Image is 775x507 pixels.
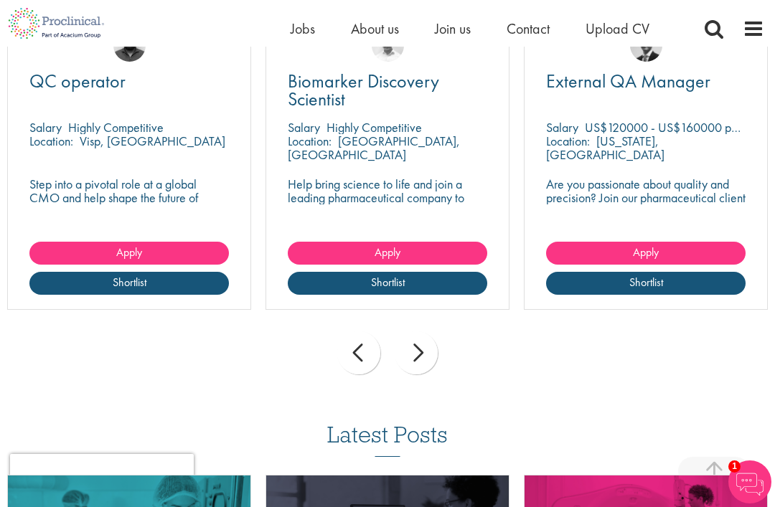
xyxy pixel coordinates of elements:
div: next [395,331,438,374]
p: Highly Competitive [327,119,422,136]
a: About us [351,19,399,38]
a: Shortlist [288,272,487,295]
img: Chatbot [728,460,771,503]
a: Biomarker Discovery Scientist [288,72,487,108]
span: Location: [29,133,73,149]
span: Salary [288,119,320,136]
a: Shortlist [29,272,229,295]
span: Salary [29,119,62,136]
a: Join us [435,19,471,38]
span: Apply [375,245,400,260]
h3: Latest Posts [327,422,448,457]
span: 1 [728,460,741,473]
span: Location: [288,133,332,149]
p: [US_STATE], [GEOGRAPHIC_DATA] [546,133,664,163]
iframe: reCAPTCHA [10,454,194,497]
span: Biomarker Discovery Scientist [288,69,439,111]
a: Contact [507,19,550,38]
a: Apply [546,242,746,265]
span: Apply [116,245,142,260]
a: Apply [288,242,487,265]
p: Highly Competitive [68,119,164,136]
span: Apply [633,245,659,260]
p: [GEOGRAPHIC_DATA], [GEOGRAPHIC_DATA] [288,133,460,163]
span: External QA Manager [546,69,710,93]
a: Upload CV [586,19,649,38]
p: Visp, [GEOGRAPHIC_DATA] [80,133,225,149]
a: Shortlist [546,272,746,295]
span: Salary [546,119,578,136]
a: QC operator [29,72,229,90]
span: QC operator [29,69,126,93]
p: Help bring science to life and join a leading pharmaceutical company to play a key role in delive... [288,177,487,245]
p: Step into a pivotal role at a global CMO and help shape the future of healthcare manufacturing. [29,177,229,218]
a: Jobs [291,19,315,38]
a: Apply [29,242,229,265]
p: Are you passionate about quality and precision? Join our pharmaceutical client and help ensure to... [546,177,746,232]
span: Location: [546,133,590,149]
a: External QA Manager [546,72,746,90]
div: prev [337,331,380,374]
